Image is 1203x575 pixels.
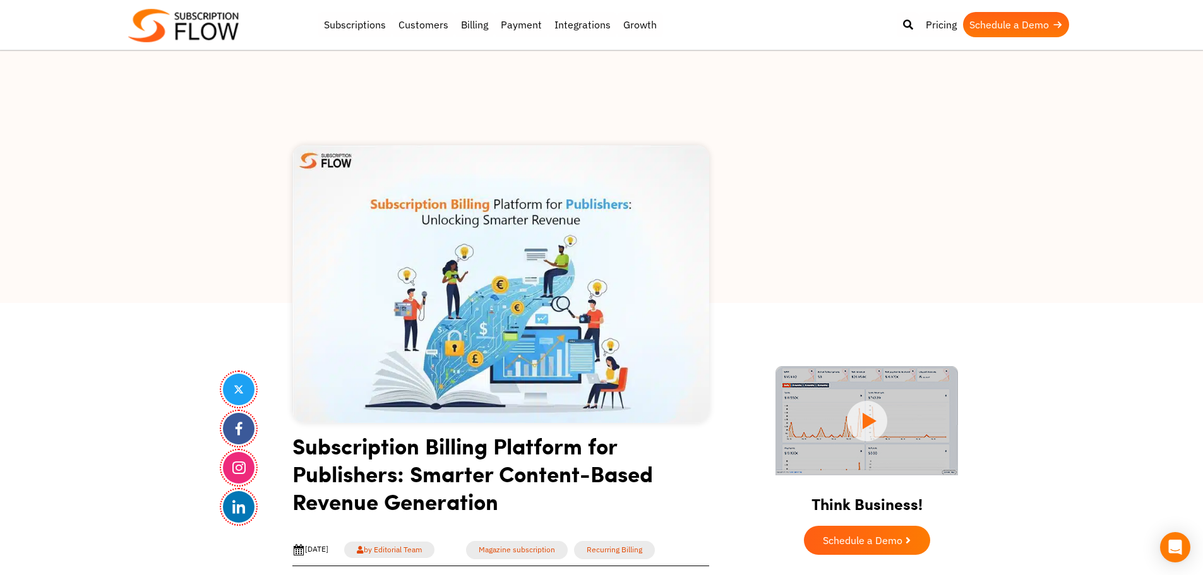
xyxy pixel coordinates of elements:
[292,543,328,556] div: [DATE]
[753,479,981,519] h2: Think Business!
[775,366,958,475] img: intro video
[318,12,392,37] a: Subscriptions
[548,12,617,37] a: Integrations
[804,526,930,555] a: Schedule a Demo
[1160,532,1190,562] div: Open Intercom Messenger
[823,535,902,545] span: Schedule a Demo
[466,541,568,559] a: Magazine subscription
[344,542,434,558] a: by Editorial Team
[494,12,548,37] a: Payment
[292,432,709,525] h1: Subscription Billing Platform for Publishers: Smarter Content-Based Revenue Generation
[617,12,663,37] a: Growth
[455,12,494,37] a: Billing
[919,12,963,37] a: Pricing
[128,9,239,42] img: Subscriptionflow
[574,541,655,559] a: Recurring Billing
[392,12,455,37] a: Customers
[963,12,1069,37] a: Schedule a Demo
[292,145,709,423] img: Subscription Billing Platform for Publishers: Unlocking Smarter Revenue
